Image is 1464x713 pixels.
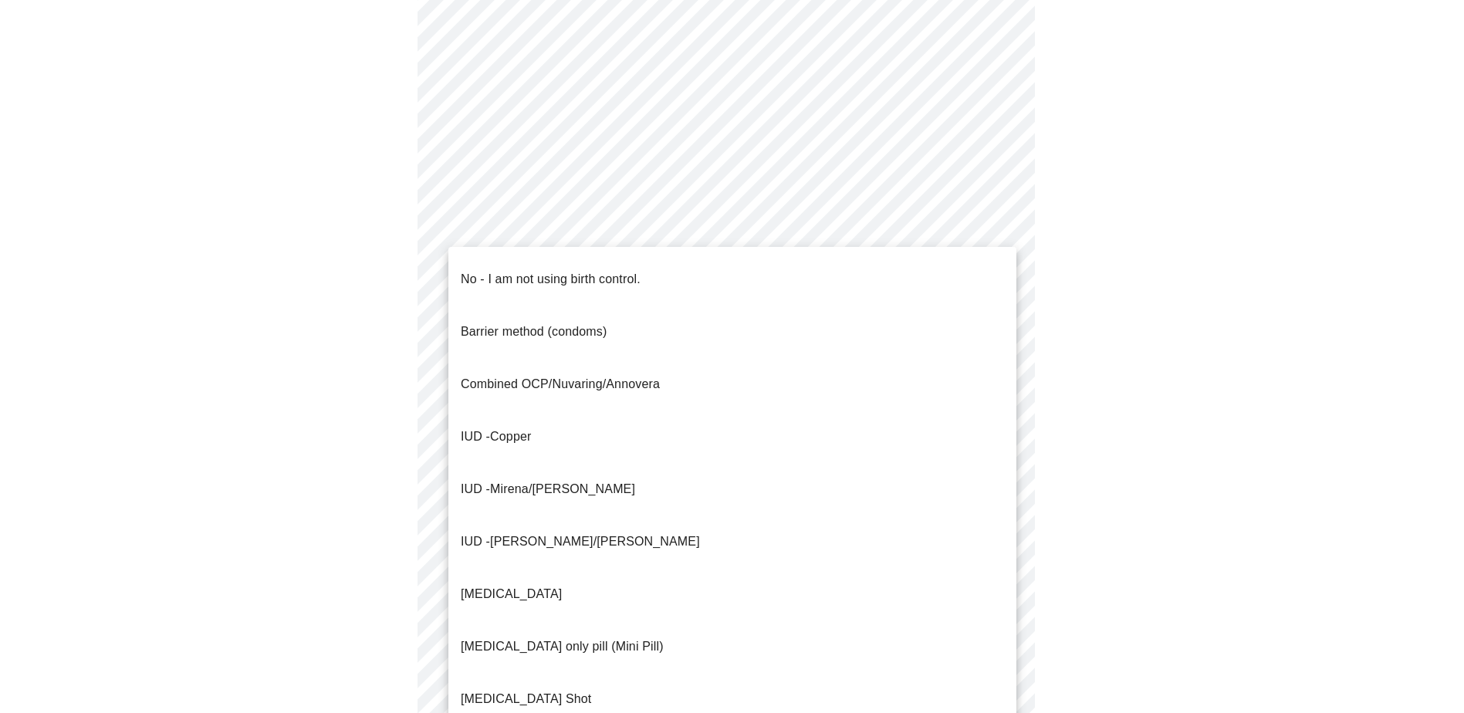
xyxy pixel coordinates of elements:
p: Barrier method (condoms) [461,323,607,341]
p: No - I am not using birth control. [461,270,641,289]
p: [MEDICAL_DATA] [461,585,562,603]
span: Mirena/[PERSON_NAME] [490,482,635,495]
span: IUD - [461,535,490,548]
p: [MEDICAL_DATA] only pill (Mini Pill) [461,637,664,656]
p: Copper [461,427,531,446]
p: [MEDICAL_DATA] Shot [461,690,591,708]
p: [PERSON_NAME]/[PERSON_NAME] [461,532,700,551]
p: Combined OCP/Nuvaring/Annovera [461,375,660,394]
span: IUD - [461,430,490,443]
p: IUD - [461,480,635,498]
